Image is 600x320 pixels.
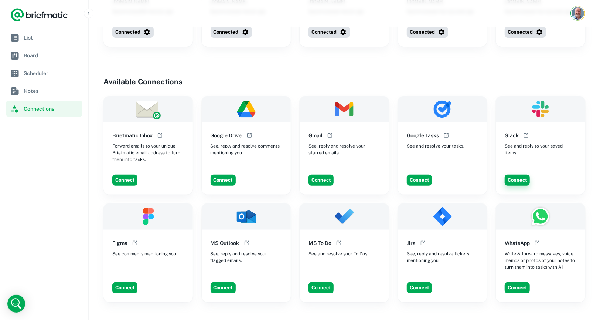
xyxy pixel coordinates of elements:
span: List [24,34,79,42]
button: Connected [211,27,252,38]
span: Board [24,51,79,60]
a: Connections [6,101,82,117]
img: Jira [398,203,487,229]
div: Open Intercom Messenger [7,295,25,313]
button: Connected [407,27,448,38]
h6: MS Outlook [211,239,239,247]
span: Notes [24,87,79,95]
h6: Briefmatic Inbox [112,131,153,139]
img: Google Tasks [398,96,487,122]
button: Open help documentation [442,131,451,140]
button: Open help documentation [522,131,531,140]
a: Logo [10,7,68,22]
button: Connected [112,27,154,38]
button: Connect [211,282,236,293]
button: Connect [112,175,137,186]
button: Open help documentation [325,131,334,140]
span: See and resolve your tasks. [407,143,464,149]
button: Connect [407,175,432,186]
img: MS Outlook [202,203,291,229]
img: Figma [103,203,193,229]
h6: Figma [112,239,127,247]
a: List [6,30,82,46]
span: See and resolve your To Dos. [308,250,368,257]
img: Kevin Tart [572,7,584,20]
span: See, reply and resolve your flagged emails. [211,250,282,264]
span: See and reply to your saved items. [505,143,576,156]
span: See, reply and resolve comments mentioning you. [211,143,282,156]
button: Account button [570,6,585,21]
span: See comments mentioning you. [112,250,177,257]
button: Open help documentation [533,239,542,247]
span: Scheduler [24,69,79,77]
h6: Google Tasks [407,131,439,139]
button: Connected [505,27,546,38]
button: Connect [407,282,432,293]
img: Google Drive [202,96,291,122]
h6: WhatsApp [505,239,530,247]
h6: MS To Do [308,239,331,247]
h6: Jira [407,239,416,247]
span: See, reply and resolve tickets mentioning you. [407,250,478,264]
img: Briefmatic Inbox [103,96,193,122]
button: Connected [308,27,350,38]
span: See, reply and resolve your starred emails. [308,143,380,156]
span: Write & forward messages, voice memos or photos of your notes to turn them into tasks with AI. [505,250,576,270]
span: Forward emails to your unique Briefmatic email address to turn them into tasks. [112,143,184,163]
button: Open help documentation [334,239,343,247]
img: Slack [496,96,585,122]
button: Open help documentation [245,131,254,140]
a: Notes [6,83,82,99]
img: MS To Do [300,203,389,229]
a: Board [6,47,82,64]
button: Connect [112,282,137,293]
button: Connect [308,282,334,293]
button: Open help documentation [130,239,139,247]
span: Connections [24,105,79,113]
button: Connect [505,175,530,186]
h6: Google Drive [211,131,242,139]
h6: Slack [505,131,519,139]
button: Connect [505,282,530,293]
img: Gmail [300,96,389,122]
button: Open help documentation [156,131,164,140]
a: Scheduler [6,65,82,81]
h4: Available Connections [103,76,585,87]
button: Connect [308,175,334,186]
img: WhatsApp [496,203,585,229]
button: Connect [211,175,236,186]
button: Open help documentation [419,239,427,247]
h6: Gmail [308,131,323,139]
button: Open help documentation [242,239,251,247]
